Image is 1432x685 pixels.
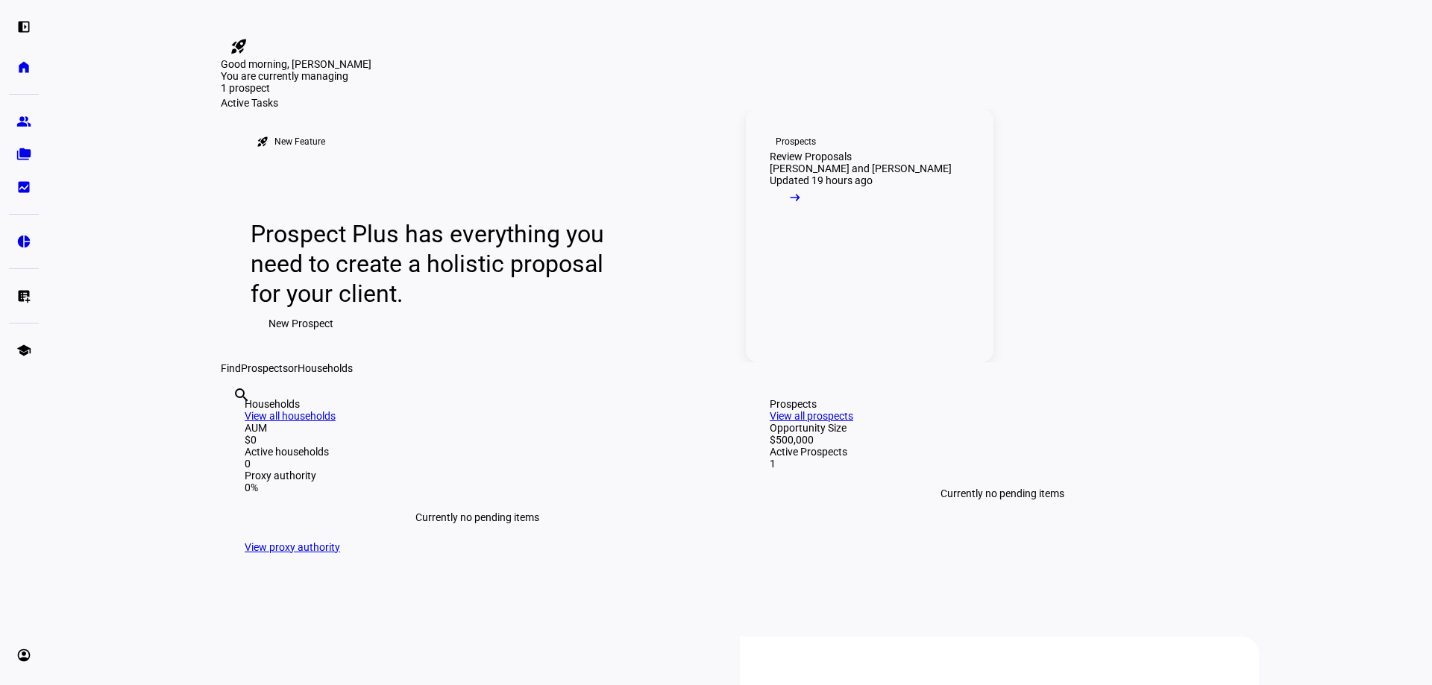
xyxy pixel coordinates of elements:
[16,60,31,75] eth-mat-symbol: home
[16,19,31,34] eth-mat-symbol: left_panel_open
[274,136,325,148] div: New Feature
[298,362,353,374] span: Households
[221,362,1259,374] div: Find or
[245,470,710,482] div: Proxy authority
[9,107,39,136] a: group
[245,493,710,541] div: Currently no pending items
[245,482,710,493] div: 0%
[16,180,31,195] eth-mat-symbol: bid_landscape
[221,97,1259,109] div: Active Tasks
[770,162,952,174] div: [PERSON_NAME] and [PERSON_NAME]
[257,136,268,148] mat-icon: rocket_launch
[241,362,288,374] span: Prospects
[770,151,852,162] div: Review Proposals
[245,541,340,553] a: View proxy authority
[245,398,710,410] div: Households
[770,410,853,422] a: View all prospects
[770,398,1235,410] div: Prospects
[16,234,31,249] eth-mat-symbol: pie_chart
[9,139,39,169] a: folder_copy
[9,52,39,82] a: home
[770,458,1235,470] div: 1
[770,434,1235,446] div: $500,000
[16,648,31,663] eth-mat-symbol: account_circle
[221,70,348,82] span: You are currently managing
[233,386,251,404] mat-icon: search
[221,58,1259,70] div: Good morning, [PERSON_NAME]
[9,172,39,202] a: bid_landscape
[16,288,31,303] eth-mat-symbol: list_alt_add
[770,422,1235,434] div: Opportunity Size
[16,114,31,129] eth-mat-symbol: group
[221,82,370,94] div: 1 prospect
[245,446,710,458] div: Active households
[770,446,1235,458] div: Active Prospects
[770,470,1235,517] div: Currently no pending items
[245,434,710,446] div: $0
[788,190,803,205] mat-icon: arrow_right_alt
[233,406,236,424] input: Enter name of prospect or household
[16,343,31,358] eth-mat-symbol: school
[245,410,336,422] a: View all households
[245,422,710,434] div: AUM
[9,227,39,256] a: pie_chart
[776,136,816,148] div: Prospects
[251,309,351,338] button: New Prospect
[746,109,993,362] a: ProspectsReview Proposals[PERSON_NAME] and [PERSON_NAME]Updated 19 hours ago
[245,458,710,470] div: 0
[251,219,618,309] div: Prospect Plus has everything you need to create a holistic proposal for your client.
[16,147,31,162] eth-mat-symbol: folder_copy
[268,309,333,338] span: New Prospect
[770,174,873,186] div: Updated 19 hours ago
[230,37,248,55] mat-icon: rocket_launch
